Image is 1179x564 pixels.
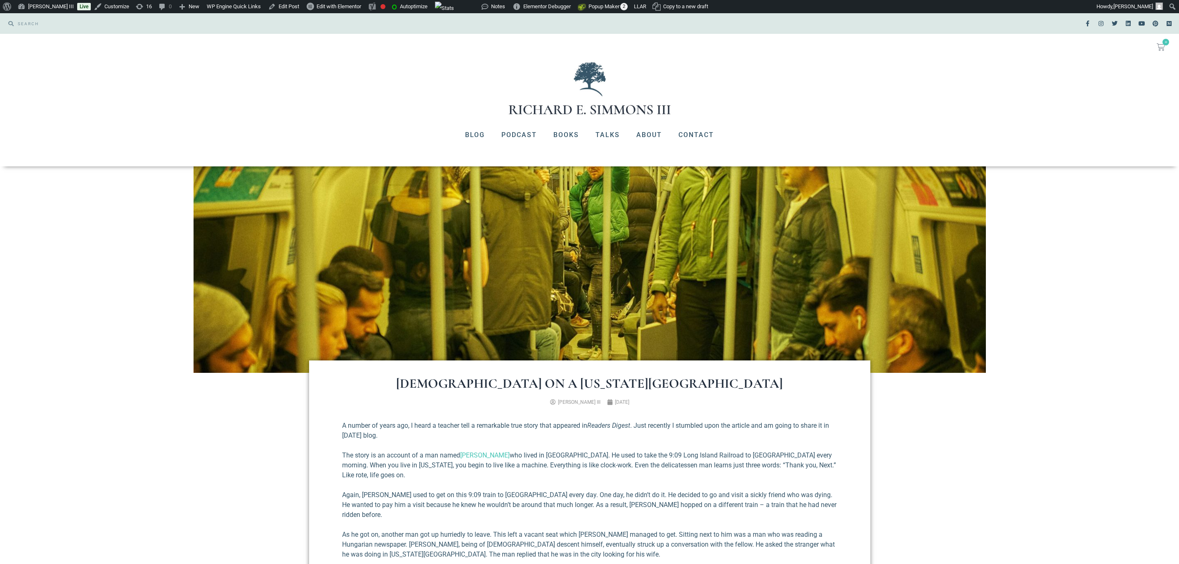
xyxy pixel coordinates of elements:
[460,451,510,459] a: [PERSON_NAME]
[620,3,628,10] span: 2
[1113,3,1153,9] span: [PERSON_NAME]
[493,124,545,146] a: Podcast
[380,4,385,9] div: Focus keyphrase not set
[670,124,722,146] a: Contact
[457,124,493,146] a: Blog
[194,166,986,373] img: precious-madubuike-cfkFkBGUcHg-unsplash
[342,450,837,480] p: The story is an account of a man named who lived in [GEOGRAPHIC_DATA]. He used to take the 9:09 L...
[545,124,587,146] a: Books
[607,398,629,406] a: [DATE]
[317,3,361,9] span: Edit with Elementor
[1147,38,1175,56] a: 0
[342,377,837,390] h1: [DEMOGRAPHIC_DATA] on a [US_STATE][GEOGRAPHIC_DATA]
[77,3,91,10] a: Live
[558,399,600,405] span: [PERSON_NAME] III
[628,124,670,146] a: About
[587,124,628,146] a: Talks
[342,421,837,441] p: A number of years ago, I heard a teacher tell a remarkable true story that appeared in . Just rec...
[342,530,837,559] p: As he got on, another man got up hurriedly to leave. This left a vacant seat which [PERSON_NAME] ...
[342,490,837,520] p: Again, [PERSON_NAME] used to get on this 9:09 train to [GEOGRAPHIC_DATA] every day. One day, he d...
[435,2,454,15] img: Views over 48 hours. Click for more Jetpack Stats.
[615,399,629,405] time: [DATE]
[587,422,630,429] em: Readers Digest
[14,17,586,30] input: SEARCH
[1162,39,1169,45] span: 0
